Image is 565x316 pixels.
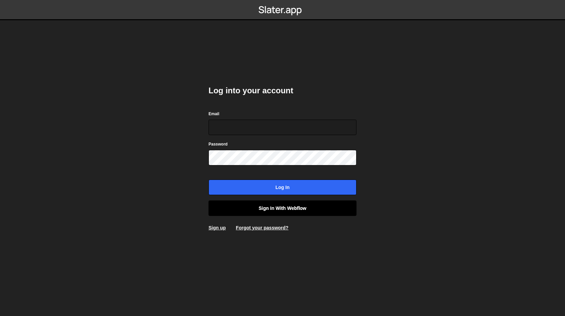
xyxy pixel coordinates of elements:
[209,85,356,96] h2: Log into your account
[209,225,226,230] a: Sign up
[209,200,356,216] a: Sign in with Webflow
[209,180,356,195] input: Log in
[236,225,288,230] a: Forgot your password?
[209,110,219,117] label: Email
[209,141,228,148] label: Password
